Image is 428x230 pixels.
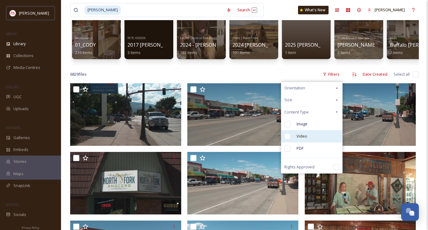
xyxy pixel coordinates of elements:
[365,4,408,16] a: [PERSON_NAME]
[284,164,315,170] span: Rights Approved
[232,50,250,55] span: 101 items
[305,152,416,214] img: CODY0092.MXF
[85,5,121,14] span: [PERSON_NAME]
[297,133,307,139] span: Video
[394,71,410,77] span: Select all
[6,202,18,207] span: SOCIALS
[70,152,181,214] img: CODY0103.MXF
[13,147,28,153] span: Embeds
[128,41,193,48] span: 2017 [PERSON_NAME] Video
[180,34,277,55] a: Eat WY - Farm to Fork Event2024 - [PERSON_NAME] Captured Content183 items
[285,50,296,55] span: 1 item
[337,36,369,40] span: Dude & Guest Ranches
[75,36,92,40] span: Restaurants
[13,135,30,141] span: Galleries
[232,41,346,48] span: 2024 [PERSON_NAME] Tour Operator Group FAM
[13,171,23,177] span: Maps
[284,97,292,103] span: Size
[284,85,305,91] span: Orientation
[13,212,26,217] span: Socials
[19,10,49,16] span: [PERSON_NAME]
[180,41,277,48] span: 2024 - [PERSON_NAME] Captured Content
[6,84,19,89] span: COLLECT
[75,50,92,55] span: 239 items
[337,50,351,55] span: 3 items
[13,106,29,112] span: Uploads
[375,7,405,13] span: [PERSON_NAME]
[75,41,96,48] span: 01_CODY
[13,41,26,47] span: Library
[297,121,308,127] span: Image
[337,41,392,48] span: [PERSON_NAME] Ranch
[13,183,30,189] span: SnapLink
[390,36,397,40] span: B&Bs
[305,83,416,146] img: CODY0105.MXF
[390,50,403,55] span: 2 items
[187,152,298,214] img: CODY0104.MXF
[10,10,16,16] img: images%20(1).png
[337,34,392,55] a: Dude & Guest Ranches[PERSON_NAME] Ranch3 items
[6,31,17,36] span: MEDIA
[180,50,197,55] span: 183 items
[284,109,309,115] span: Content Type
[13,159,27,164] span: Stories
[360,68,390,80] div: Date Created
[75,34,96,55] a: Restaurants01_CODY239 items
[180,36,217,40] span: Eat WY - Farm to Fork Event
[285,41,372,48] span: 2025 [PERSON_NAME] Vacation Guide
[234,4,260,16] div: Search
[13,53,34,59] span: Collections
[298,6,329,14] a: What's New
[232,36,258,40] span: FAMs | Press Trips
[128,50,141,55] span: 3 items
[70,71,87,77] span: 6829 file s
[401,203,419,221] button: Open Chat
[13,65,40,70] span: Media Centres
[13,94,22,100] span: UGC
[232,34,346,55] a: FAMs | Press Trips2024 [PERSON_NAME] Tour Operator Group FAM101 items
[22,226,39,230] span: Privacy Policy
[128,36,146,40] span: PCTC VIDEOS
[70,83,181,146] img: CODY0107.MXF
[187,83,298,146] img: CODY0106.MXF
[297,146,304,151] span: PDF
[6,125,20,130] span: WIDGETS
[320,68,343,80] div: Filters
[285,42,372,55] a: 2025 [PERSON_NAME] Vacation Guide1 item
[128,34,193,55] a: PCTC VIDEOS2017 [PERSON_NAME] Video3 items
